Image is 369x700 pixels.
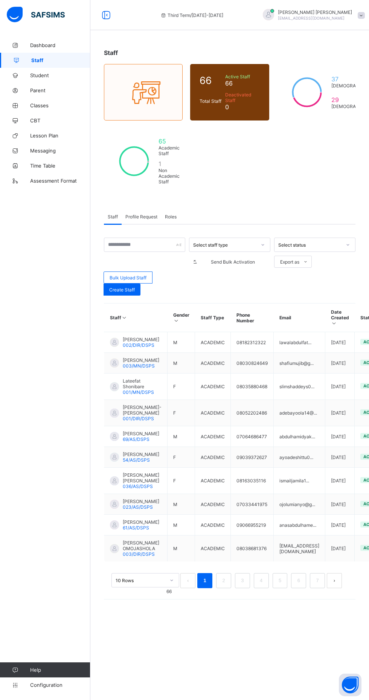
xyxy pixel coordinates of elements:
span: 1 [159,160,180,168]
th: Phone Number [231,303,274,332]
li: 4 [254,573,269,588]
td: [DATE] [325,353,355,374]
td: [DATE] [325,400,355,426]
span: Lateefat Shonibare [123,378,162,389]
span: 61/AS/DSPS [123,525,149,531]
i: Sort in Ascending Order [121,315,128,320]
span: Classes [30,102,90,108]
li: 5 [273,573,288,588]
span: [PERSON_NAME] [PERSON_NAME] [278,9,352,15]
button: prev page [180,573,195,588]
span: [PERSON_NAME] [PERSON_NAME] [123,472,162,483]
span: Time Table [30,163,90,169]
span: Non Academic Staff [159,168,180,185]
td: 07064686477 [231,426,274,447]
span: [PERSON_NAME] [123,337,159,342]
li: 3 [235,573,250,588]
span: 023/AS/DSPS [123,504,153,510]
span: [PERSON_NAME] [123,451,159,457]
td: [DATE] [325,535,355,562]
span: 0 [225,103,259,111]
button: Open asap [339,674,361,696]
span: Configuration [30,682,90,688]
td: ACADEMIC [195,374,231,400]
span: Parent [30,87,90,93]
i: Sort in Ascending Order [173,318,180,323]
td: M [168,494,195,515]
td: [DATE] [325,447,355,468]
td: [DATE] [325,374,355,400]
span: Staff [31,57,90,63]
span: CBT [30,117,90,124]
span: [PERSON_NAME] OMOJASHOLA [123,540,162,551]
span: 54/AS/DSPS [123,457,150,463]
td: shafiumujib@g... [274,353,325,374]
th: Gender [168,303,195,332]
td: M [168,332,195,353]
span: Staff [104,49,118,56]
span: 003/MN/DSPS [123,363,155,369]
span: Lesson Plan [30,133,90,139]
li: 7 [310,573,325,588]
span: Assessment Format [30,178,90,184]
span: Bulk Upload Staff [110,275,146,281]
th: Staff Type [195,303,231,332]
span: [PERSON_NAME]-[PERSON_NAME] [123,404,162,416]
td: ACADEMIC [195,400,231,426]
td: [EMAIL_ADDRESS][DOMAIN_NAME] [274,535,325,562]
span: session/term information [160,12,223,18]
td: lawalabdulfat... [274,332,325,353]
img: safsims [7,7,65,23]
span: Create Staff [109,287,135,293]
th: Staff [104,303,168,332]
span: 003/DIR/DSPS [123,551,155,557]
a: 1 [201,576,209,586]
li: 2 [216,573,231,588]
td: ACADEMIC [195,426,231,447]
span: 002/DIR/DSPS [123,342,154,348]
td: ayoadeshittu0... [274,447,325,468]
td: ojolumianyo@g... [274,494,325,515]
i: Sort in Ascending Order [331,320,337,326]
td: ACADEMIC [195,332,231,353]
td: 08038681376 [231,535,274,562]
span: 65 [159,137,180,145]
a: 6 [295,576,302,586]
td: 08030824649 [231,353,274,374]
a: 5 [276,576,284,586]
span: [PERSON_NAME] [123,357,159,363]
td: slimshaddeys0... [274,374,325,400]
td: 07033441975 [231,494,274,515]
span: Deactivated Staff [225,92,259,103]
td: [DATE] [325,494,355,515]
li: 下一页 [327,573,342,588]
td: 09039372627 [231,447,274,468]
span: [PERSON_NAME] [123,519,159,525]
div: YusufYusuf [255,9,368,21]
span: Student [30,72,90,78]
span: Export as [280,259,299,265]
a: 7 [314,576,321,586]
li: 1 [197,573,212,588]
td: ACADEMIC [195,535,231,562]
td: 08163035116 [231,468,274,494]
td: F [168,468,195,494]
span: 66 [200,75,221,86]
span: Academic Staff [159,145,180,156]
div: Total Staff [198,96,223,106]
td: adebayoola14@... [274,400,325,426]
div: 10 Rows [116,578,165,583]
td: M [168,515,195,535]
td: F [168,374,195,400]
td: anasabdulhame... [274,515,325,535]
li: 上一页 [180,573,195,588]
div: Select status [278,242,342,248]
td: F [168,447,195,468]
span: 001/DIR/DSPS [123,416,154,421]
span: Help [30,667,90,673]
a: 3 [239,576,246,586]
span: [PERSON_NAME] [123,499,159,504]
div: Select staff type [193,242,256,248]
span: [EMAIL_ADDRESS][DOMAIN_NAME] [278,16,345,20]
li: 6 [291,573,306,588]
